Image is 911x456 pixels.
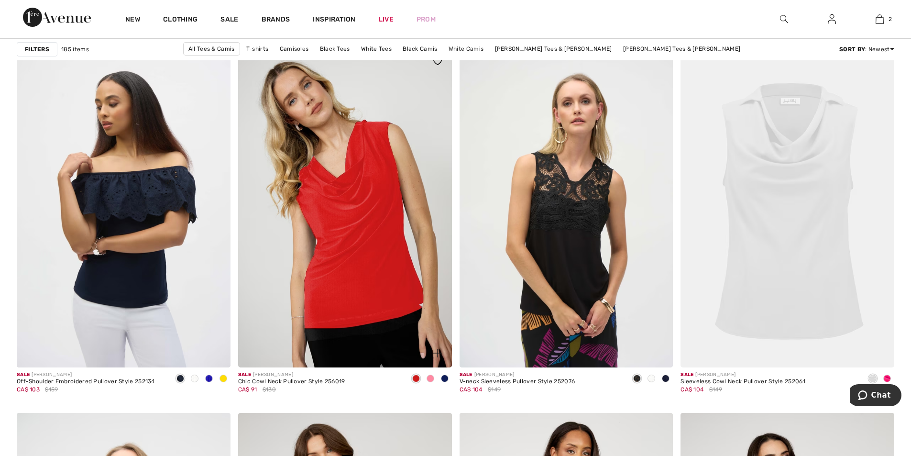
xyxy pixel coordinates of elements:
img: search the website [780,13,788,25]
a: T-shirts [241,43,273,55]
img: heart_black_full.svg [433,57,442,65]
div: Vanilla 30 [866,371,880,387]
img: plus_v2.svg [433,349,442,357]
div: Off-Shoulder Embroidered Pullover Style 252134 [17,378,155,385]
a: White Tees [356,43,396,55]
div: Orange [409,371,423,387]
span: CA$ 103 [17,386,40,393]
div: Vanilla 30 [187,371,202,387]
span: CA$ 104 [681,386,703,393]
span: CA$ 91 [238,386,257,393]
div: [PERSON_NAME] [460,371,575,378]
img: 1ère Avenue [23,8,91,27]
a: Sign In [820,13,844,25]
span: Sale [460,372,472,378]
a: Black Camis [398,43,442,55]
a: Black Tees [315,43,355,55]
strong: Sort By [839,46,865,53]
img: Sleeveless Cowl Neck Pullover Style 252061. Vanilla 30 [681,47,894,367]
div: Capri blue [438,371,452,387]
img: Chic Cowl Neck Pullover Style 256019. Orange [238,47,452,367]
div: Black [630,371,644,387]
img: Off-Shoulder Embroidered Pullover Style 252134. Midnight Blue 40 [17,47,230,367]
span: $149 [488,385,501,394]
div: [PERSON_NAME] [17,371,155,378]
div: [PERSON_NAME] [681,371,805,378]
span: 2 [889,15,892,23]
span: CA$ 104 [460,386,483,393]
img: V-neck Sleeveless Pullover Style 252076. Black [460,47,673,367]
span: $159 [45,385,58,394]
div: Bright pink [423,371,438,387]
span: Inspiration [313,15,355,25]
a: [PERSON_NAME] Tees & [PERSON_NAME] [490,43,617,55]
div: Midnight Blue 40 [173,371,187,387]
div: : Newest [839,45,894,54]
a: 2 [856,13,903,25]
a: Camisoles [275,43,314,55]
div: Midnight Blue [659,371,673,387]
div: V-neck Sleeveless Pullover Style 252076 [460,378,575,385]
div: Chic Cowl Neck Pullover Style 256019 [238,378,345,385]
span: Sale [681,372,693,378]
div: Vanilla 30 [644,371,659,387]
span: $130 [263,385,276,394]
span: 185 items [61,45,89,54]
div: Royal Sapphire 163 [202,371,216,387]
a: Live [379,14,394,24]
a: New [125,15,140,25]
a: [PERSON_NAME] Tees & [PERSON_NAME] [618,43,745,55]
div: Geranium [880,371,894,387]
div: Sleeveless Cowl Neck Pullover Style 252061 [681,378,805,385]
a: Clothing [163,15,198,25]
a: Prom [417,14,436,24]
span: Sale [17,372,30,378]
iframe: Opens a widget where you can chat to one of our agents [850,384,901,408]
div: Citrus [216,371,230,387]
img: My Info [828,13,836,25]
span: Sale [238,372,251,378]
div: [PERSON_NAME] [238,371,345,378]
a: Sale [220,15,238,25]
span: $149 [709,385,722,394]
strong: Filters [25,45,49,54]
a: Brands [262,15,290,25]
a: All Tees & Camis [183,42,240,56]
a: White Camis [444,43,488,55]
img: My Bag [876,13,884,25]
